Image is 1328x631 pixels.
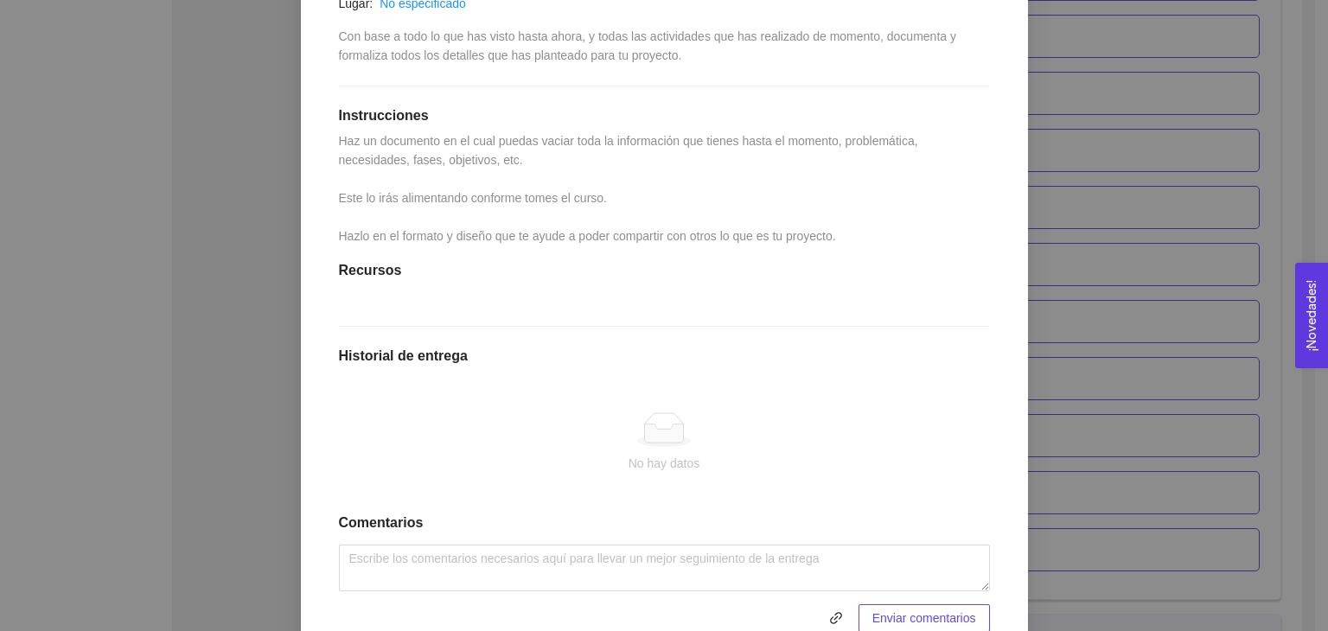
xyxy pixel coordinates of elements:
span: Enviar comentarios [872,609,976,628]
span: link [823,611,849,625]
h1: Recursos [339,262,990,279]
div: No hay datos [353,454,976,473]
button: Open Feedback Widget [1295,263,1328,368]
h1: Instrucciones [339,107,990,124]
span: Con base a todo lo que has visto hasta ahora, y todas las actividades que has realizado de moment... [339,29,960,62]
span: link [822,611,850,625]
span: Haz un documento en el cual puedas vaciar toda la información que tienes hasta el momento, proble... [339,134,922,243]
h1: Comentarios [339,514,990,532]
h1: Historial de entrega [339,347,990,365]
